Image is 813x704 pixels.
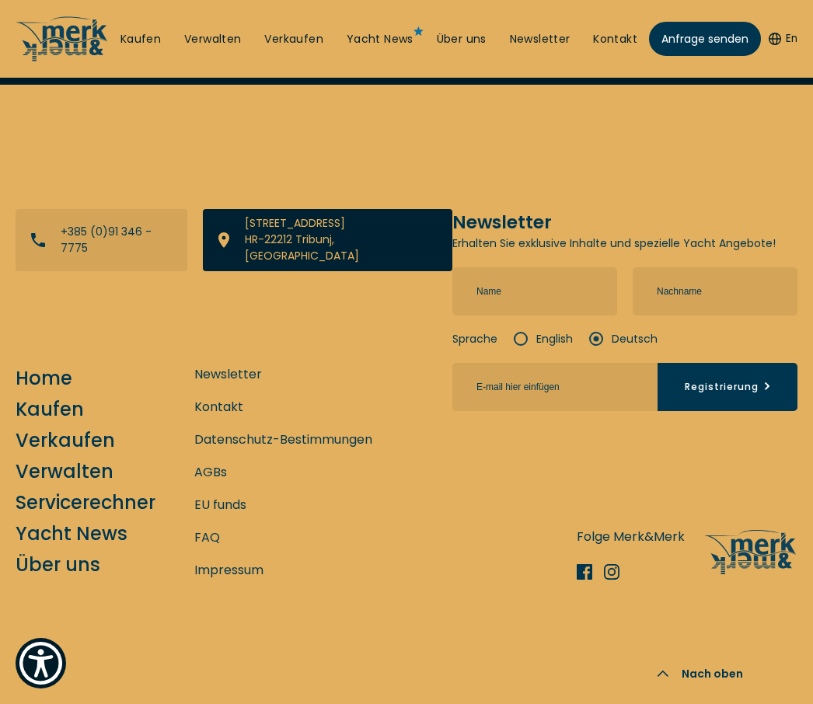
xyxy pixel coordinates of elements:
a: Anfrage senden [649,22,761,56]
a: Datenschutz-Bestimmungen [194,430,372,449]
label: Deutsch [588,331,658,347]
a: FAQ [194,528,220,547]
a: Verkaufen [16,427,115,454]
a: Verkaufen [264,32,323,47]
button: Registrierung [658,363,797,411]
p: Erhalten Sie exklusive Inhalte und spezielle Yacht Angebote! [452,235,797,252]
a: +385 (0)91 346 - 7775 [61,224,152,256]
a: Verwalten [184,32,242,47]
strong: Sprache [452,331,497,347]
a: Facebook [577,564,604,580]
input: Nachname [633,267,797,315]
a: Über uns [437,32,487,47]
button: En [769,31,797,47]
p: Folge Merk&Merk [577,527,685,546]
input: E-mail hier einfügen [452,363,658,411]
a: Über uns [16,551,100,578]
a: Kontakt [593,32,637,47]
a: Home [16,364,72,392]
a: Yacht News [16,520,127,547]
h5: Newsletter [452,209,797,235]
input: Name [452,267,617,315]
a: Kaufen [16,396,84,423]
a: Kontakt [194,397,243,416]
a: Newsletter [510,32,570,47]
a: AGBs [194,462,227,482]
a: Yacht News [347,32,413,47]
a: Newsletter [194,364,262,384]
a: Instagram [604,564,631,580]
a: View directions on a map [203,209,452,271]
a: Impressum [194,560,263,580]
a: Kaufen [120,32,161,47]
button: Nach oben [633,643,766,704]
label: English [513,331,573,347]
a: Servicerechner [16,489,155,516]
span: Anfrage senden [661,31,748,47]
button: Show Accessibility Preferences [16,638,66,688]
a: Verwalten [16,458,113,485]
a: EU funds [194,495,246,514]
